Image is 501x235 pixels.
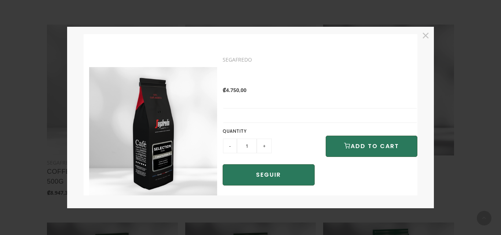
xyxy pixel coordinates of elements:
[223,55,417,64] div: SEGAFREDO
[419,29,432,42] button: ×
[89,67,217,195] img: DCM-WEB-PRODUCTO-1024x1024-V2-GRIS-250gr.png
[223,126,314,136] h6: QUANTITY
[223,87,246,93] b: ₡4.750,00
[223,139,237,153] input: -
[223,164,314,186] button: SEGUIR COMPRANDO
[257,139,272,153] input: +
[326,136,417,157] button: ADD TO CART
